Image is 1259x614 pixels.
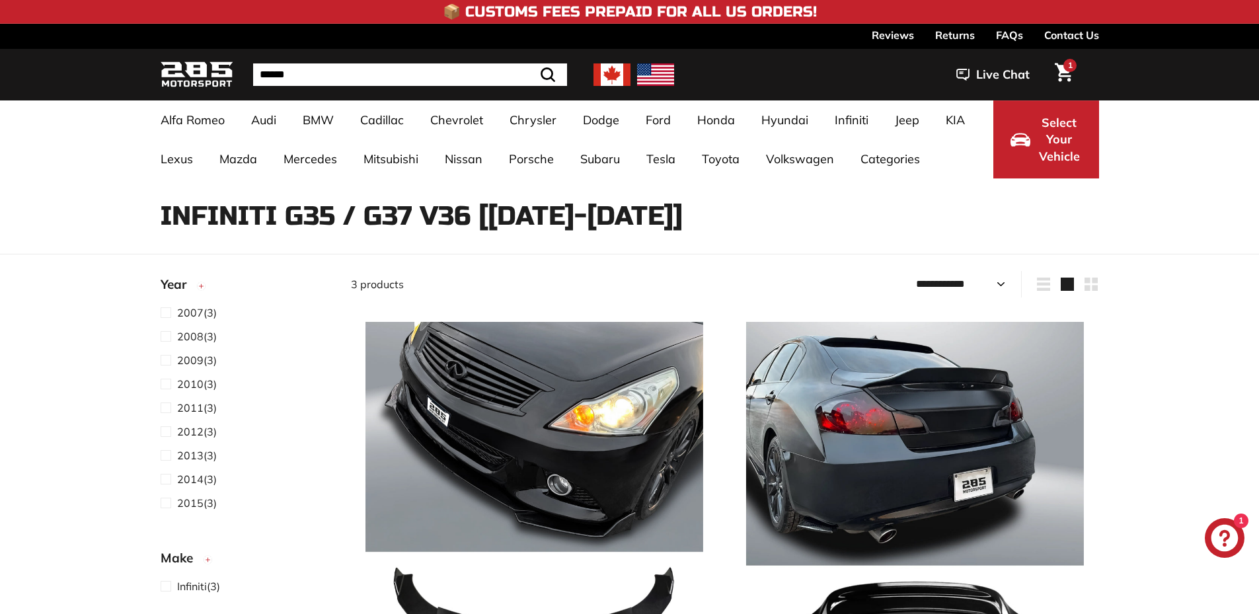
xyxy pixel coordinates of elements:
[161,202,1099,231] h1: Infiniti G35 / G37 V36 [[DATE]-[DATE]]
[1047,52,1081,97] a: Cart
[177,447,217,463] span: (3)
[996,24,1023,46] a: FAQs
[1037,114,1082,165] span: Select Your Vehicle
[147,100,238,139] a: Alfa Romeo
[748,100,821,139] a: Hyundai
[177,580,207,593] span: Infiniti
[443,4,817,20] h4: 📦 Customs Fees Prepaid for All US Orders!
[684,100,748,139] a: Honda
[847,139,933,178] a: Categories
[417,100,496,139] a: Chevrolet
[177,425,204,438] span: 2012
[177,473,204,486] span: 2014
[177,354,204,367] span: 2009
[177,330,204,343] span: 2008
[177,578,220,594] span: (3)
[177,496,204,510] span: 2015
[432,139,496,178] a: Nissan
[570,100,632,139] a: Dodge
[347,100,417,139] a: Cadillac
[161,549,203,568] span: Make
[289,100,347,139] a: BMW
[351,276,725,292] div: 3 products
[161,545,330,578] button: Make
[177,328,217,344] span: (3)
[177,305,217,321] span: (3)
[567,139,633,178] a: Subaru
[933,100,978,139] a: KIA
[238,100,289,139] a: Audi
[976,66,1030,83] span: Live Chat
[177,400,217,416] span: (3)
[1201,518,1248,561] inbox-online-store-chat: Shopify online store chat
[177,449,204,462] span: 2013
[633,139,689,178] a: Tesla
[161,271,330,304] button: Year
[270,139,350,178] a: Mercedes
[753,139,847,178] a: Volkswagen
[161,275,196,294] span: Year
[935,24,975,46] a: Returns
[821,100,882,139] a: Infiniti
[993,100,1099,178] button: Select Your Vehicle
[177,401,204,414] span: 2011
[350,139,432,178] a: Mitsubishi
[882,100,933,139] a: Jeep
[177,352,217,368] span: (3)
[689,139,753,178] a: Toyota
[939,58,1047,91] button: Live Chat
[253,63,567,86] input: Search
[177,377,204,391] span: 2010
[1044,24,1099,46] a: Contact Us
[177,306,204,319] span: 2007
[496,139,567,178] a: Porsche
[177,495,217,511] span: (3)
[496,100,570,139] a: Chrysler
[1068,60,1073,70] span: 1
[872,24,914,46] a: Reviews
[177,471,217,487] span: (3)
[147,139,206,178] a: Lexus
[177,376,217,392] span: (3)
[632,100,684,139] a: Ford
[177,424,217,440] span: (3)
[161,59,233,91] img: Logo_285_Motorsport_areodynamics_components
[206,139,270,178] a: Mazda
